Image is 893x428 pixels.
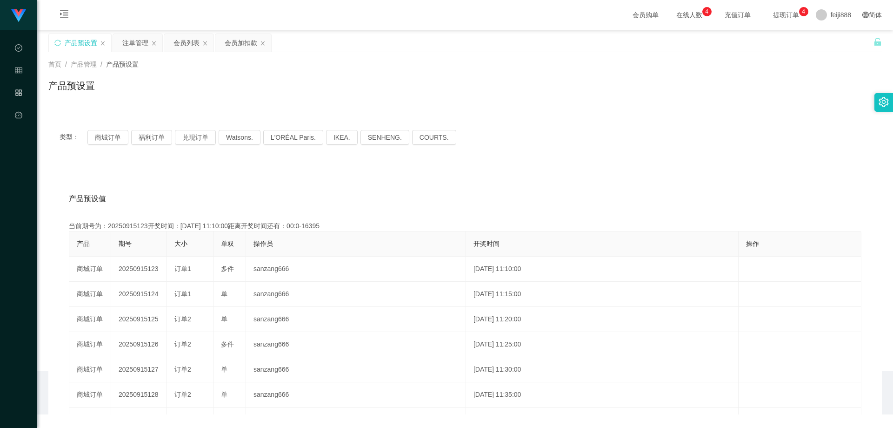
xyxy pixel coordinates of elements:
button: 兑现订单 [175,130,216,145]
sup: 4 [702,7,712,16]
i: 图标: appstore-o [15,85,22,103]
td: sanzang666 [246,382,466,408]
td: 20250915124 [111,282,167,307]
i: 图标: check-circle-o [15,40,22,59]
td: [DATE] 11:30:00 [466,357,739,382]
td: sanzang666 [246,357,466,382]
i: 图标: close [260,41,266,46]
td: 20250915127 [111,357,167,382]
i: 图标: sync [54,40,61,46]
td: [DATE] 11:10:00 [466,257,739,282]
sup: 4 [799,7,808,16]
span: 提现订单 [768,12,804,18]
td: 商城订单 [69,382,111,408]
span: 单 [221,391,227,398]
button: 商城订单 [87,130,128,145]
button: COURTS. [412,130,456,145]
td: [DATE] 11:35:00 [466,382,739,408]
img: logo.9652507e.png [11,9,26,22]
td: 商城订单 [69,307,111,332]
a: 图标: dashboard平台首页 [15,106,22,200]
td: sanzang666 [246,282,466,307]
td: [DATE] 11:25:00 [466,332,739,357]
button: SENHENG. [360,130,409,145]
i: 图标: close [151,41,157,46]
td: 20250915126 [111,332,167,357]
td: 20250915125 [111,307,167,332]
span: 大小 [174,240,187,247]
button: Watsons. [219,130,260,145]
span: 操作员 [253,240,273,247]
td: [DATE] 11:15:00 [466,282,739,307]
td: 商城订单 [69,257,111,282]
span: 产品预设值 [69,193,106,204]
span: 产品管理 [15,89,22,172]
span: / [100,61,102,68]
span: 会员管理 [15,67,22,150]
td: 商城订单 [69,282,111,307]
i: 图标: menu-unfold [48,0,80,30]
span: 充值订单 [720,12,755,18]
span: 产品管理 [71,61,97,68]
div: 产品预设置 [65,34,97,52]
div: 会员加扣款 [225,34,257,52]
span: 操作 [746,240,759,247]
span: 订单1 [174,265,191,272]
p: 4 [705,7,708,16]
span: 单 [221,290,227,298]
span: 订单2 [174,340,191,348]
span: 首页 [48,61,61,68]
span: 期号 [119,240,132,247]
i: 图标: setting [879,97,889,107]
h1: 产品预设置 [48,79,95,93]
span: / [65,61,67,68]
span: 单 [221,366,227,373]
button: 福利订单 [131,130,172,145]
span: 单 [221,315,227,323]
i: 图标: close [100,41,106,46]
span: 多件 [221,340,234,348]
td: 商城订单 [69,357,111,382]
td: 商城订单 [69,332,111,357]
span: 订单2 [174,391,191,398]
td: [DATE] 11:20:00 [466,307,739,332]
span: 订单2 [174,315,191,323]
i: 图标: global [862,12,869,18]
div: 当前期号为：20250915123开奖时间：[DATE] 11:10:00距离开奖时间还有：00:0-16395 [69,221,861,231]
div: 注单管理 [122,34,148,52]
div: 会员列表 [173,34,200,52]
i: 图标: table [15,62,22,81]
i: 图标: close [202,41,208,46]
span: 多件 [221,265,234,272]
td: 20250915123 [111,257,167,282]
span: 数据中心 [15,45,22,128]
button: L'ORÉAL Paris. [263,130,323,145]
td: sanzang666 [246,332,466,357]
span: 订单1 [174,290,191,298]
td: sanzang666 [246,307,466,332]
i: 图标: unlock [873,38,882,46]
span: 单双 [221,240,234,247]
p: 4 [802,7,805,16]
span: 在线人数 [672,12,707,18]
div: 2021 [45,394,886,403]
span: 开奖时间 [473,240,500,247]
button: IKEA. [326,130,358,145]
span: 类型： [60,130,87,145]
td: sanzang666 [246,257,466,282]
span: 订单2 [174,366,191,373]
td: 20250915128 [111,382,167,408]
span: 产品 [77,240,90,247]
span: 产品预设置 [106,61,139,68]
